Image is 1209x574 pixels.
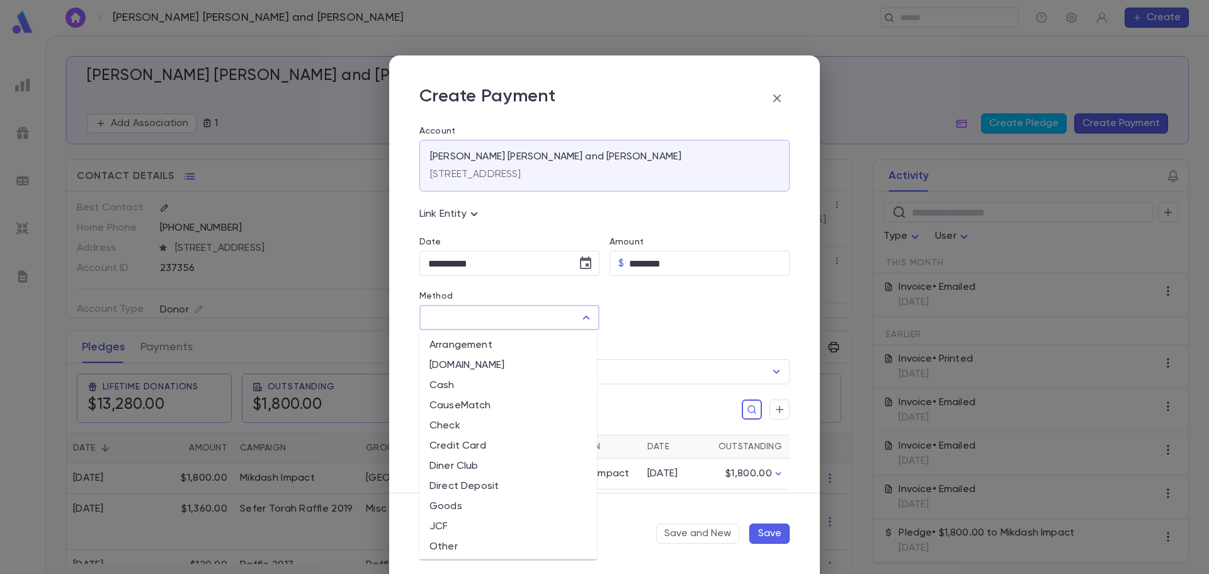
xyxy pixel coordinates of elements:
li: Goods [419,497,597,517]
button: Save [749,524,790,544]
li: [DOMAIN_NAME] [419,355,597,376]
p: [PERSON_NAME] [PERSON_NAME] and [PERSON_NAME] [430,151,681,163]
label: Date [419,237,599,247]
li: Arrangement [419,335,597,355]
th: Date [640,435,705,459]
li: Check [419,416,597,436]
li: CauseMatch [419,396,597,416]
button: Choose date, selected date is Sep 17, 2025 [573,251,598,276]
p: $ [618,257,624,270]
li: Direct Deposit [419,476,597,497]
button: Open [768,363,785,381]
li: Other [419,537,597,557]
label: Account [419,126,790,136]
li: Cash [419,376,597,396]
li: Credit Card [419,436,597,456]
p: Link Entity [419,207,482,222]
td: $1,800.00 [704,459,790,490]
label: Method [419,291,453,301]
p: [STREET_ADDRESS] [430,168,521,181]
label: Amount [610,237,644,247]
button: Save and New [656,524,739,544]
th: Outstanding [704,435,790,459]
p: Create Payment [419,86,555,111]
li: JCF [419,517,597,537]
div: [DATE] [647,468,697,480]
button: Close [577,309,595,326]
li: Diner Club [419,456,597,476]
